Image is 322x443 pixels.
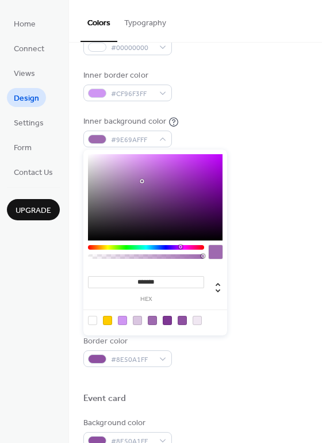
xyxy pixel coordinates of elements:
[83,70,170,82] div: Inner border color
[118,316,127,325] div: rgb(207, 150, 243)
[103,316,112,325] div: rgb(255, 204, 0)
[7,88,46,107] a: Design
[7,138,39,156] a: Form
[14,142,32,154] span: Form
[7,63,42,82] a: Views
[163,316,172,325] div: rgb(126, 55, 148)
[7,199,60,220] button: Upgrade
[14,43,44,55] span: Connect
[7,162,60,181] a: Contact Us
[193,316,202,325] div: rgb(240, 231, 242)
[83,417,170,429] div: Background color
[14,167,53,179] span: Contact Us
[7,113,51,132] a: Settings
[14,117,44,129] span: Settings
[111,42,154,54] span: #00000000
[7,14,43,33] a: Home
[14,68,35,80] span: Views
[133,316,142,325] div: rgb(218, 198, 225)
[83,335,170,347] div: Border color
[178,316,187,325] div: rgb(142, 80, 161)
[88,316,97,325] div: rgba(0, 0, 0, 0)
[111,354,154,366] span: #8E50A1FF
[7,39,51,58] a: Connect
[16,205,51,217] span: Upgrade
[83,116,166,128] div: Inner background color
[148,316,157,325] div: rgb(158, 105, 175)
[88,296,204,303] label: hex
[14,18,36,30] span: Home
[111,134,154,146] span: #9E69AFFF
[111,88,154,100] span: #CF96F3FF
[83,393,126,405] div: Event card
[14,93,39,105] span: Design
